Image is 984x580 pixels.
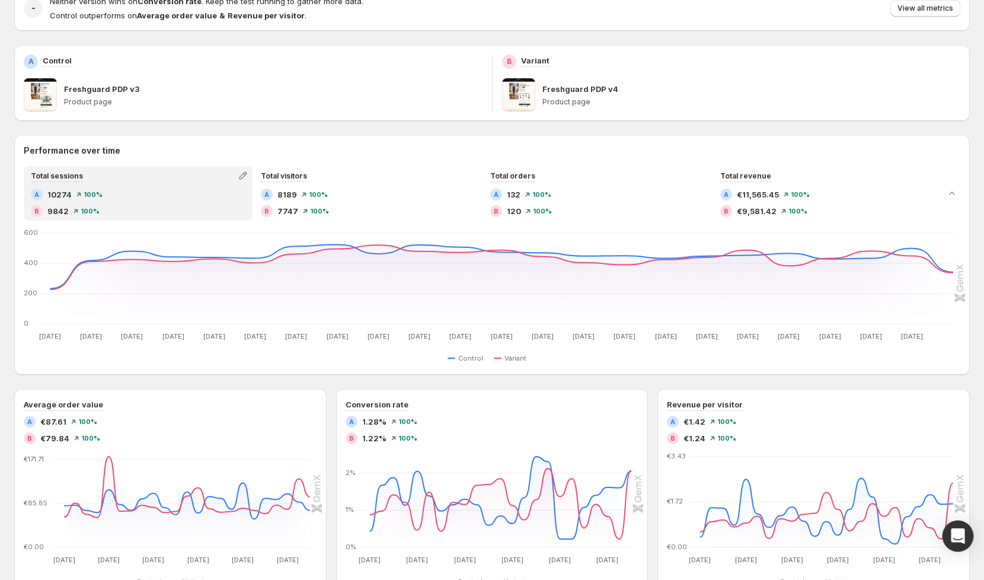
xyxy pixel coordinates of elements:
[27,418,32,425] h2: A
[362,416,386,428] span: 1.28%
[398,435,417,442] span: 100 %
[43,55,72,66] p: Control
[310,208,329,215] span: 100 %
[232,556,254,564] text: [DATE]
[494,191,499,198] h2: A
[533,208,552,215] span: 100 %
[502,78,535,111] img: Freshguard PDP v4
[791,191,810,198] span: 100 %
[285,332,307,340] text: [DATE]
[737,332,759,340] text: [DATE]
[944,185,960,202] button: Collapse chart
[667,399,743,410] h3: Revenue per visitor
[346,399,408,410] h3: Conversion rate
[494,208,499,215] h2: B
[24,78,57,111] img: Freshguard PDP v3
[162,332,184,340] text: [DATE]
[264,208,269,215] h2: B
[40,432,69,444] span: €79.84
[860,332,882,340] text: [DATE]
[458,353,483,363] span: Control
[542,83,618,95] p: Freshguard PDP v4
[277,205,298,217] span: 7747
[276,556,298,564] text: [DATE]
[717,435,736,442] span: 100 %
[349,418,354,425] h2: A
[24,543,44,551] text: €0.00
[346,505,354,514] text: 1%
[203,332,225,340] text: [DATE]
[689,556,711,564] text: [DATE]
[264,191,269,198] h2: A
[507,57,512,66] h2: B
[362,432,386,444] span: 1.22%
[261,171,307,180] span: Total visitors
[549,556,571,564] text: [DATE]
[724,208,729,215] h2: B
[78,418,97,425] span: 100 %
[24,259,38,267] text: 400
[24,319,28,327] text: 0
[81,435,100,442] span: 100 %
[24,455,44,463] text: €171.71
[346,543,356,551] text: 0%
[39,332,61,340] text: [DATE]
[398,418,417,425] span: 100 %
[737,189,779,200] span: €11,565.45
[781,556,803,564] text: [DATE]
[28,57,34,66] h2: A
[34,208,39,215] h2: B
[670,435,675,442] h2: B
[142,556,164,564] text: [DATE]
[507,189,520,200] span: 132
[47,205,69,217] span: 9842
[408,332,430,340] text: [DATE]
[31,2,36,14] h2: -
[228,11,305,20] strong: Revenue per visitor
[454,556,476,564] text: [DATE]
[724,191,729,198] h2: A
[655,332,677,340] text: [DATE]
[919,556,941,564] text: [DATE]
[696,332,718,340] text: [DATE]
[406,556,428,564] text: [DATE]
[121,332,143,340] text: [DATE]
[137,11,217,20] strong: Average order value
[64,83,139,95] p: Freshguard PDP v3
[219,11,225,20] strong: &
[901,332,923,340] text: [DATE]
[504,353,526,363] span: Variant
[667,452,686,460] text: €3.43
[670,418,675,425] h2: A
[778,332,800,340] text: [DATE]
[542,97,961,107] p: Product page
[667,543,687,551] text: €0.00
[349,435,354,442] h2: B
[53,556,75,564] text: [DATE]
[501,556,523,564] text: [DATE]
[491,332,513,340] text: [DATE]
[24,228,38,237] text: 600
[720,171,771,180] span: Total revenue
[490,171,535,180] span: Total orders
[788,208,807,215] span: 100 %
[34,191,39,198] h2: A
[449,332,471,340] text: [DATE]
[897,4,953,13] span: View all metrics
[98,556,120,564] text: [DATE]
[873,556,895,564] text: [DATE]
[683,432,705,444] span: €1.24
[717,418,736,425] span: 100 %
[47,189,72,200] span: 10274
[368,332,389,340] text: [DATE]
[597,556,619,564] text: [DATE]
[735,556,757,564] text: [DATE]
[532,332,554,340] text: [DATE]
[80,332,102,340] text: [DATE]
[507,205,521,217] span: 120
[277,189,297,200] span: 8189
[819,332,841,340] text: [DATE]
[573,332,595,340] text: [DATE]
[327,332,349,340] text: [DATE]
[31,171,83,180] span: Total sessions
